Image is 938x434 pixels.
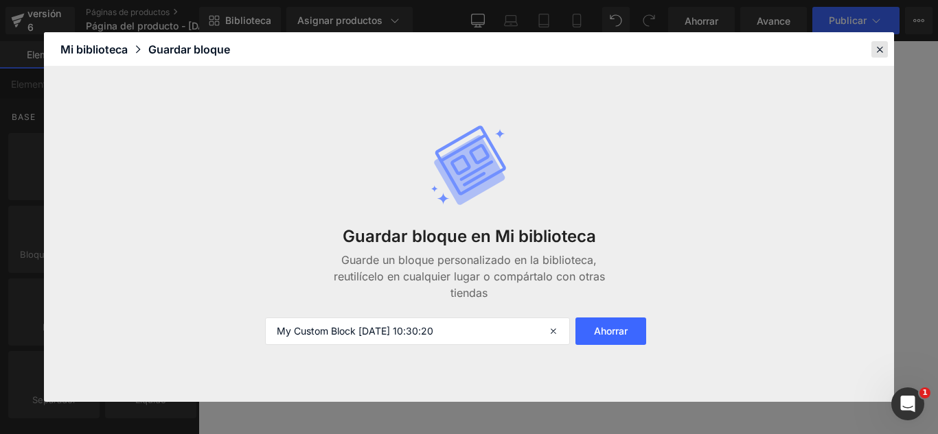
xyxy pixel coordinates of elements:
[575,317,646,345] button: Ahorrar
[60,43,128,56] font: Mi biblioteca
[891,387,924,420] iframe: Chat en vivo de Intercom
[265,317,570,345] input: Ingrese su nombre de bloque personalizado
[594,325,628,337] font: Ahorrar
[922,388,928,397] font: 1
[334,253,605,300] font: Guarde un bloque personalizado en la biblioteca, reutilícelo en cualquier lugar o compártalo con ...
[148,43,230,56] font: Guardar bloque
[343,226,596,246] font: Guardar bloque en Mi biblioteca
